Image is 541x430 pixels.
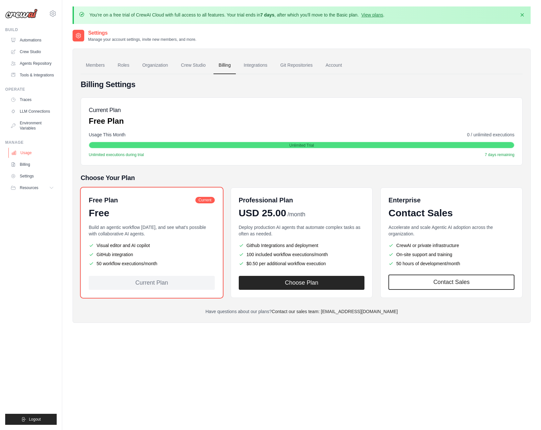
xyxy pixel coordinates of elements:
[8,106,57,117] a: LLM Connections
[8,171,57,181] a: Settings
[5,414,57,425] button: Logout
[112,57,134,74] a: Roles
[239,260,365,267] li: $0.50 per additional workflow execution
[238,57,272,74] a: Integrations
[388,242,514,249] li: CrewAI or private infrastructure
[213,57,236,74] a: Billing
[388,207,514,219] div: Contact Sales
[289,143,314,148] span: Unlimited Trial
[89,242,215,249] li: Visual editor and AI copilot
[5,9,38,18] img: Logo
[89,251,215,258] li: GitHub integration
[89,196,118,205] h6: Free Plan
[89,152,144,157] span: Unlimited executions during trial
[275,57,318,74] a: Git Repositories
[8,47,57,57] a: Crew Studio
[137,57,173,74] a: Organization
[239,251,365,258] li: 100 included workflow executions/month
[8,70,57,80] a: Tools & Integrations
[81,79,523,90] h4: Billing Settings
[8,148,57,158] a: Usage
[239,276,365,290] button: Choose Plan
[8,118,57,133] a: Environment Variables
[8,95,57,105] a: Traces
[8,159,57,170] a: Billing
[176,57,211,74] a: Crew Studio
[81,57,110,74] a: Members
[89,260,215,267] li: 50 workflow executions/month
[388,260,514,267] li: 50 hours of development/month
[29,417,41,422] span: Logout
[89,116,124,126] p: Free Plan
[88,29,196,37] h2: Settings
[89,224,215,237] p: Build an agentic workflow [DATE], and see what's possible with collaborative AI agents.
[5,87,57,92] div: Operate
[260,12,274,17] strong: 7 days
[81,308,523,315] p: Have questions about our plans?
[239,196,293,205] h6: Professional Plan
[388,196,514,205] h6: Enterprise
[89,276,215,290] div: Current Plan
[89,12,385,18] p: You're on a free trial of CrewAI Cloud with full access to all features. Your trial ends in , aft...
[320,57,347,74] a: Account
[388,224,514,237] p: Accelerate and scale Agentic AI adoption across the organization.
[8,183,57,193] button: Resources
[272,309,398,314] a: Contact our sales team: [EMAIL_ADDRESS][DOMAIN_NAME]
[239,207,286,219] span: USD 25.00
[5,140,57,145] div: Manage
[195,197,215,203] span: Current
[89,207,215,219] div: Free
[467,131,514,138] span: 0 / unlimited executions
[5,27,57,32] div: Build
[388,275,514,290] a: Contact Sales
[89,106,124,115] h5: Current Plan
[239,242,365,249] li: Github Integrations and deployment
[361,12,383,17] a: View plans
[89,131,125,138] span: Usage This Month
[388,251,514,258] li: On-site support and training
[8,35,57,45] a: Automations
[8,58,57,69] a: Agents Repository
[20,185,38,190] span: Resources
[485,152,514,157] span: 7 days remaining
[239,224,365,237] p: Deploy production AI agents that automate complex tasks as often as needed.
[88,37,196,42] p: Manage your account settings, invite new members, and more.
[81,173,523,182] h5: Choose Your Plan
[287,210,305,219] span: /month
